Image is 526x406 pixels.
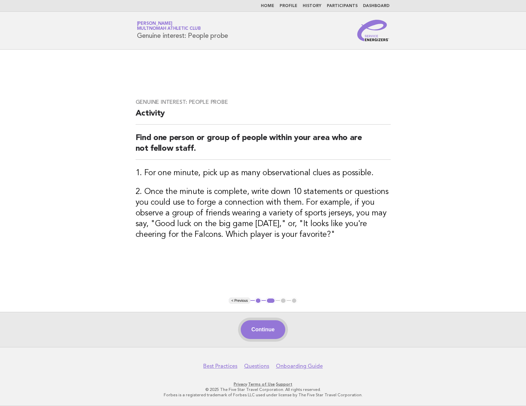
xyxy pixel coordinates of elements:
[58,392,468,398] p: Forbes is a registered trademark of Forbes LLC used under license by The Five Star Travel Corpora...
[203,363,237,369] a: Best Practices
[137,22,228,39] h1: Genuine interest: People probe
[136,187,391,240] h3: 2. Once the minute is complete, write down 10 statements or questions you could use to forge a co...
[261,4,274,8] a: Home
[244,363,269,369] a: Questions
[136,168,391,179] h3: 1. For one minute, pick up as many observational clues as possible.
[280,4,297,8] a: Profile
[234,382,247,387] a: Privacy
[137,21,201,31] a: [PERSON_NAME]Multnomah Athletic Club
[58,387,468,392] p: © 2025 The Five Star Travel Corporation. All rights reserved.
[266,297,276,304] button: 2
[248,382,275,387] a: Terms of Use
[137,27,201,31] span: Multnomah Athletic Club
[363,4,389,8] a: Dashboard
[136,108,391,125] h2: Activity
[303,4,321,8] a: History
[58,382,468,387] p: · ·
[229,297,250,304] button: < Previous
[136,99,391,106] h3: Genuine interest: People probe
[241,320,285,339] button: Continue
[255,297,261,304] button: 1
[136,133,391,160] h2: Find one person or group of people within your area who are not fellow staff.
[357,20,389,41] img: Service Energizers
[276,363,323,369] a: Onboarding Guide
[276,382,292,387] a: Support
[327,4,358,8] a: Participants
